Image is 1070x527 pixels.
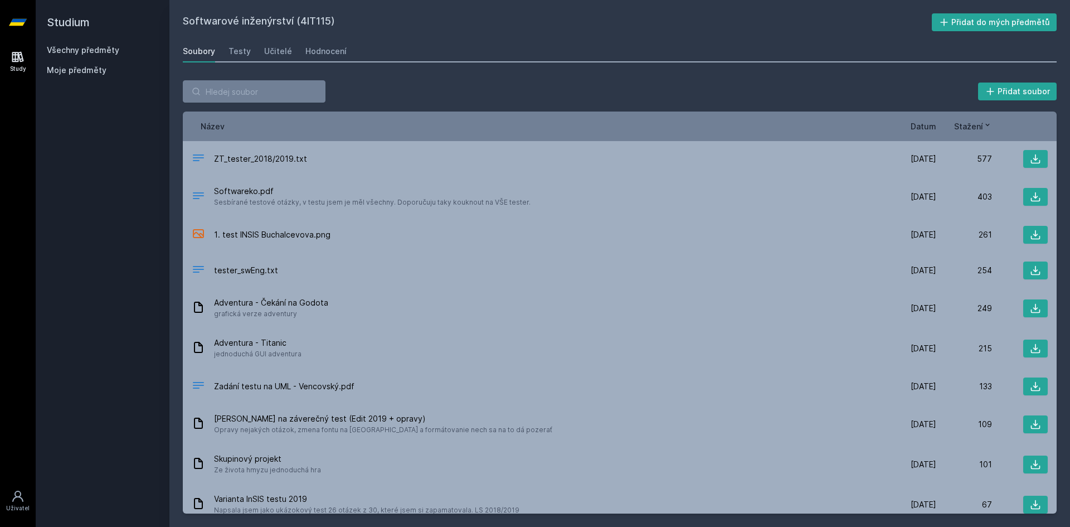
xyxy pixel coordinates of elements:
span: [DATE] [911,499,936,510]
h2: Softwarové inženýrství (4IT115) [183,13,932,31]
span: Adventura - Titanic [214,337,301,349]
span: Zadání testu na UML - Vencovský.pdf [214,381,354,392]
div: 215 [936,343,992,354]
a: Všechny předměty [47,45,119,55]
span: Adventura - Čekání na Godota [214,297,328,308]
span: [DATE] [911,191,936,202]
button: Datum [911,120,936,132]
a: Uživatel [2,484,33,518]
button: Stažení [954,120,992,132]
div: 249 [936,303,992,314]
div: 109 [936,419,992,430]
a: Testy [228,40,251,62]
div: PDF [192,379,205,395]
span: Ze života hmyzu jednoduchá hra [214,465,321,476]
div: Učitelé [264,46,292,57]
button: Přidat do mých předmětů [932,13,1057,31]
span: [PERSON_NAME] na záverečný test (Edit 2019 + opravy) [214,413,552,424]
span: Sesbírané testové otázky, v testu jsem je měl všechny. Doporučuju taky kouknout na VŠE tester. [214,197,531,208]
div: PDF [192,189,205,205]
div: 261 [936,229,992,240]
span: Softwareko.pdf [214,186,531,197]
div: Testy [228,46,251,57]
a: Hodnocení [305,40,347,62]
span: Varianta InSIS testu 2019 [214,494,519,505]
div: Hodnocení [305,46,347,57]
div: 67 [936,499,992,510]
span: [DATE] [911,459,936,470]
div: 133 [936,381,992,392]
input: Hledej soubor [183,80,325,103]
div: 101 [936,459,992,470]
span: jednoduchá GUI adventura [214,349,301,360]
span: tester_swEng.txt [214,265,278,276]
span: [DATE] [911,229,936,240]
div: 577 [936,153,992,165]
span: grafická verze adventury [214,308,328,320]
a: Study [2,45,33,79]
div: 254 [936,265,992,276]
div: Uživatel [6,504,30,513]
span: [DATE] [911,343,936,354]
span: [DATE] [911,419,936,430]
div: Study [10,65,26,73]
span: Napsala jsem jako ukázokový test 26 otázek z 30, které jsem si zapamatovala. LS 2018/2019 [214,505,519,516]
span: ZT_tester_2018/2019.txt [214,153,307,165]
div: TXT [192,263,205,279]
span: Stažení [954,120,983,132]
a: Učitelé [264,40,292,62]
div: TXT [192,151,205,167]
span: [DATE] [911,153,936,165]
button: Název [201,120,225,132]
span: 1. test INSIS Buchalcevova.png [214,229,330,240]
div: PNG [192,227,205,243]
span: Moje předměty [47,65,106,76]
span: Opravy nejakých otázok, zmena fontu na [GEOGRAPHIC_DATA] a formátovanie nech sa na to dá pozerať [214,424,552,436]
button: Přidat soubor [978,83,1057,100]
div: Soubory [183,46,215,57]
span: [DATE] [911,303,936,314]
span: [DATE] [911,381,936,392]
a: Soubory [183,40,215,62]
span: [DATE] [911,265,936,276]
div: 403 [936,191,992,202]
span: Skupinový projekt [214,453,321,465]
